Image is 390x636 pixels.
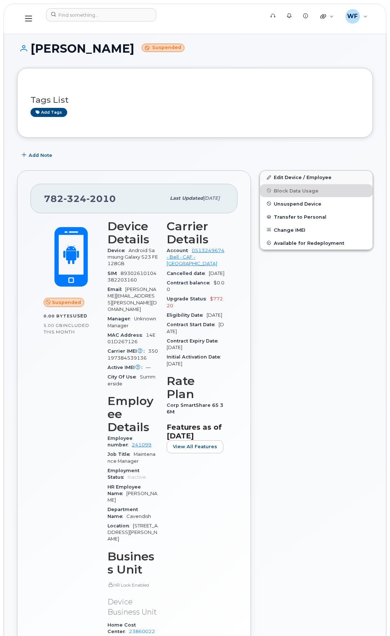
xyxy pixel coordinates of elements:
span: View All Features [173,443,217,450]
a: Add tags [31,108,67,117]
p: Device Business Unit [107,597,158,617]
span: 782 [44,193,116,204]
button: Block Data Usage [260,184,373,197]
button: Transfer to Personal [260,210,373,223]
span: Upgrade Status [167,296,210,301]
span: Home Cost Center [107,622,136,634]
span: Job Title [107,451,134,457]
span: Add Note [29,152,52,159]
span: [DATE] [207,312,222,318]
span: 2010 [86,193,116,204]
span: Cavendish [126,514,151,519]
span: Employment Status [107,468,139,480]
span: Email [107,287,125,292]
h3: Device Details [107,220,158,246]
span: [PERSON_NAME] [107,491,157,503]
span: — [146,365,151,370]
p: HR Lock Enabled [107,582,158,588]
span: Department Name [107,507,138,519]
span: Maintenance Manager [107,451,155,463]
span: Initial Activation Date [167,354,224,360]
span: [STREET_ADDRESS][PERSON_NAME] [107,523,158,542]
span: SIM [107,271,121,276]
span: [DATE] [209,271,224,276]
h1: [PERSON_NAME] [17,42,373,55]
span: Last updated [170,195,203,201]
span: Contract Expiry Date [167,338,222,344]
span: Active IMEI [107,365,146,370]
h3: Features as of [DATE] [167,423,224,440]
span: Corp SmartShare 65 36M [167,402,223,414]
span: Contract balance [167,280,214,285]
span: City Of Use [107,374,140,380]
button: Available for Redeployment [260,236,373,250]
span: [DATE] [167,345,182,350]
a: 241099 [132,442,151,447]
span: Location [107,523,133,528]
span: 5.00 GB [44,323,63,328]
span: Suspended [52,299,81,306]
span: included this month [44,323,89,335]
span: 0.00 Bytes [44,313,73,319]
span: 324 [64,193,86,204]
span: Device [107,248,129,253]
span: $772.20 [167,296,224,308]
span: Employee number [107,436,133,447]
span: MAC Address [107,332,146,338]
span: Unknown Manager [107,316,156,328]
span: 89302610104382203160 [107,271,157,283]
span: Cancelled date [167,271,209,276]
span: Inactive [127,474,146,480]
span: Unsuspend Device [274,201,321,206]
a: Edit Device / Employee [260,171,373,184]
span: 350197384539136 [107,348,158,360]
span: HR Employee Name [107,484,141,496]
a: 0513249674 - Bell - CAF - [GEOGRAPHIC_DATA] [167,248,224,267]
span: Manager [107,316,134,321]
button: Unsuspend Device [260,197,373,210]
span: [DATE] [167,361,182,366]
span: used [73,313,88,319]
button: View All Features [167,440,223,453]
span: Available for Redeployment [274,240,344,246]
span: Account [167,248,192,253]
h3: Tags List [31,96,359,105]
span: [DATE] [167,322,224,334]
button: Change IMEI [260,223,373,236]
span: Contract Start Date [167,322,219,327]
small: Suspended [142,44,184,52]
span: Carrier IMEI [107,348,148,354]
h3: Business Unit [107,550,158,576]
span: [PERSON_NAME][EMAIL_ADDRESS][PERSON_NAME][DOMAIN_NAME] [107,287,157,312]
button: Add Note [17,149,58,162]
span: Eligibility Date [167,312,207,318]
span: [DATE] [203,195,220,201]
h3: Carrier Details [167,220,224,246]
h3: Rate Plan [167,374,224,401]
h3: Employee Details [107,394,158,434]
span: Android Samsung Galaxy S23 FE 128GB [107,248,158,267]
span: Summerside [107,374,155,386]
